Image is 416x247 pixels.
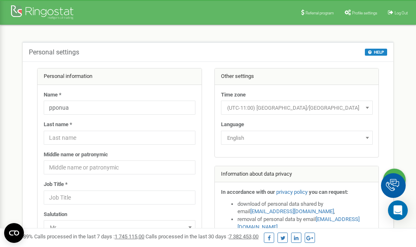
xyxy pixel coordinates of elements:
span: Mr. [47,222,193,233]
span: Calls processed in the last 7 days : [34,233,144,240]
div: Open Intercom Messenger [388,200,408,220]
div: Other settings [215,68,379,85]
div: Information about data privacy [215,166,379,183]
input: Middle name or patronymic [44,160,195,174]
label: Last name * [44,121,72,129]
span: Mr. [44,220,195,234]
label: Job Title * [44,181,68,188]
input: Job Title [44,191,195,205]
u: 1 745 115,00 [115,233,144,240]
span: Referral program [306,11,334,15]
label: Time zone [221,91,246,99]
input: Last name [44,131,195,145]
span: English [224,132,370,144]
a: privacy policy [276,189,308,195]
li: download of personal data shared by email , [237,200,373,216]
span: (UTC-11:00) Pacific/Midway [221,101,373,115]
input: Name [44,101,195,115]
li: removal of personal data by email , [237,216,373,231]
button: Open CMP widget [4,223,24,243]
span: Log Out [395,11,408,15]
button: HELP [365,49,387,56]
strong: In accordance with our [221,189,275,195]
strong: you can request: [309,189,348,195]
span: (UTC-11:00) Pacific/Midway [224,102,370,114]
a: [EMAIL_ADDRESS][DOMAIN_NAME] [250,208,334,214]
span: Calls processed in the last 30 days : [146,233,259,240]
label: Name * [44,91,61,99]
u: 7 382 453,00 [229,233,259,240]
span: Profile settings [352,11,377,15]
span: English [221,131,373,145]
label: Language [221,121,244,129]
label: Middle name or patronymic [44,151,108,159]
div: Personal information [38,68,202,85]
h5: Personal settings [29,49,79,56]
label: Salutation [44,211,67,219]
